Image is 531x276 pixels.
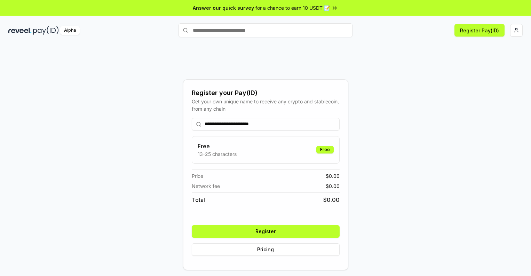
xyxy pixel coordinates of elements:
[255,4,330,11] span: for a chance to earn 10 USDT 📝
[323,196,340,204] span: $ 0.00
[326,172,340,180] span: $ 0.00
[192,182,220,190] span: Network fee
[192,243,340,256] button: Pricing
[192,225,340,238] button: Register
[198,142,237,150] h3: Free
[8,26,32,35] img: reveel_dark
[33,26,59,35] img: pay_id
[60,26,80,35] div: Alpha
[192,88,340,98] div: Register your Pay(ID)
[454,24,505,37] button: Register Pay(ID)
[198,150,237,158] p: 13-25 characters
[192,196,205,204] span: Total
[316,146,334,153] div: Free
[326,182,340,190] span: $ 0.00
[192,172,203,180] span: Price
[193,4,254,11] span: Answer our quick survey
[192,98,340,112] div: Get your own unique name to receive any crypto and stablecoin, from any chain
